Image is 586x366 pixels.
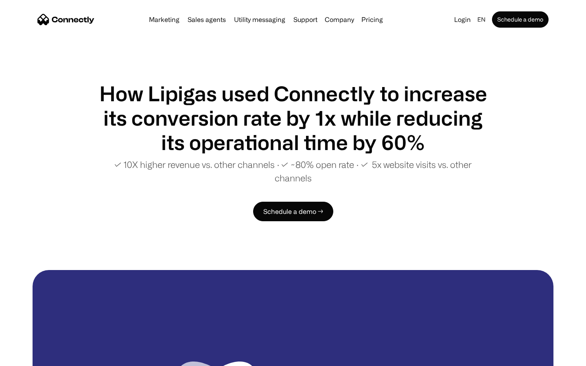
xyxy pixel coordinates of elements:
h1: How Lipigas used Connectly to increase its conversion rate by 1x while reducing its operational t... [98,81,488,155]
aside: Language selected: English [8,351,49,363]
p: ✓ 10X higher revenue vs. other channels ∙ ✓ ~80% open rate ∙ ✓ 5x website visits vs. other channels [98,158,488,185]
div: Company [325,14,354,25]
a: Support [290,16,321,23]
div: en [477,14,485,25]
a: Schedule a demo [492,11,549,28]
a: Login [451,14,474,25]
a: Sales agents [184,16,229,23]
a: Schedule a demo → [253,202,333,221]
ul: Language list [16,352,49,363]
a: Pricing [358,16,386,23]
a: Marketing [146,16,183,23]
a: Utility messaging [231,16,289,23]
